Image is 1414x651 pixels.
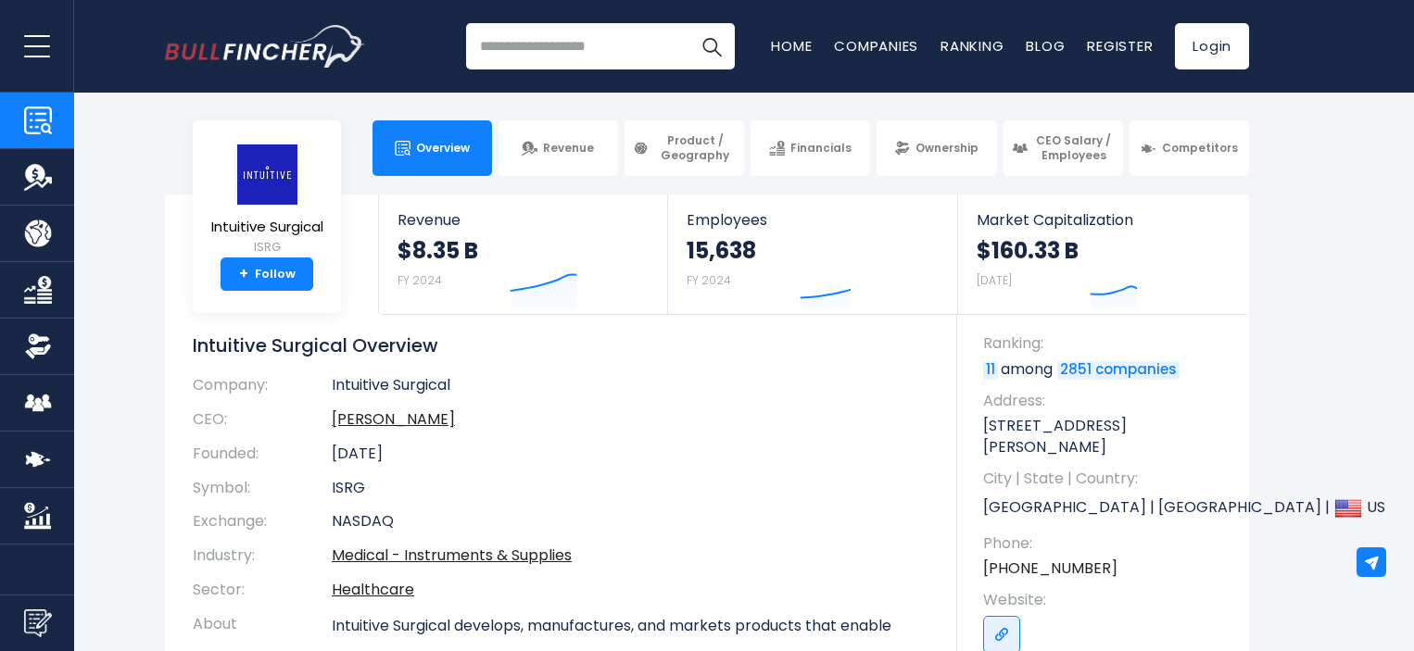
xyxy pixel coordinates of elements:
span: CEO Salary / Employees [1033,133,1115,162]
small: ISRG [211,239,323,256]
td: Intuitive Surgical [332,376,929,403]
strong: $160.33 B [977,236,1079,265]
img: Bullfincher logo [165,25,365,68]
a: ceo [332,408,455,430]
th: Founded: [193,437,332,471]
small: FY 2024 [687,272,731,288]
a: Register [1087,36,1153,56]
a: Companies [834,36,918,56]
a: Ranking [941,36,1004,56]
a: 2851 companies [1057,361,1180,380]
td: ISRG [332,471,929,506]
a: CEO Salary / Employees [1004,120,1123,176]
strong: 15,638 [687,236,756,265]
th: CEO: [193,403,332,437]
a: Revenue [499,120,618,176]
p: [STREET_ADDRESS][PERSON_NAME] [983,416,1231,457]
td: [DATE] [332,437,929,471]
span: Intuitive Surgical [211,219,323,235]
a: Blog [1026,36,1065,56]
span: Ranking: [983,333,1231,354]
span: Website: [983,590,1231,610]
a: Intuitive Surgical ISRG [210,143,324,258]
span: Revenue [543,141,594,156]
a: Go to homepage [165,25,364,68]
span: Overview [416,141,470,156]
p: among [983,359,1231,380]
span: Revenue [398,211,649,229]
button: Search [688,23,735,69]
a: +Follow [221,257,313,291]
span: Address: [983,391,1231,411]
a: Login [1175,23,1249,69]
a: Financials [751,120,870,176]
span: Market Capitalization [977,211,1229,229]
th: Company: [193,376,332,403]
a: Healthcare [332,579,414,600]
a: Medical - Instruments & Supplies [332,545,572,566]
a: Overview [372,120,492,176]
a: Competitors [1130,120,1249,176]
a: Market Capitalization $160.33 B [DATE] [958,194,1247,314]
th: Industry: [193,539,332,573]
span: Ownership [915,141,978,156]
small: [DATE] [977,272,1012,288]
h1: Intuitive Surgical Overview [193,333,929,357]
p: [GEOGRAPHIC_DATA] | [GEOGRAPHIC_DATA] | US [983,495,1231,522]
a: Product / Geography [625,120,744,176]
small: FY 2024 [398,272,442,288]
a: Ownership [877,120,996,176]
th: Sector: [193,573,332,607]
a: Employees 15,638 FY 2024 [668,194,956,314]
span: Employees [687,211,938,229]
a: Revenue $8.35 B FY 2024 [379,194,667,314]
img: Ownership [24,332,52,360]
span: Phone: [983,533,1231,554]
th: Symbol: [193,471,332,506]
span: Competitors [1162,141,1238,156]
span: Financials [790,141,852,156]
a: [PHONE_NUMBER] [983,558,1117,579]
span: Product / Geography [654,133,736,162]
th: Exchange: [193,505,332,539]
a: 11 [983,361,998,380]
a: Home [771,36,812,56]
td: NASDAQ [332,505,929,539]
strong: + [239,266,248,282]
span: City | State | Country: [983,469,1231,489]
strong: $8.35 B [398,236,478,265]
